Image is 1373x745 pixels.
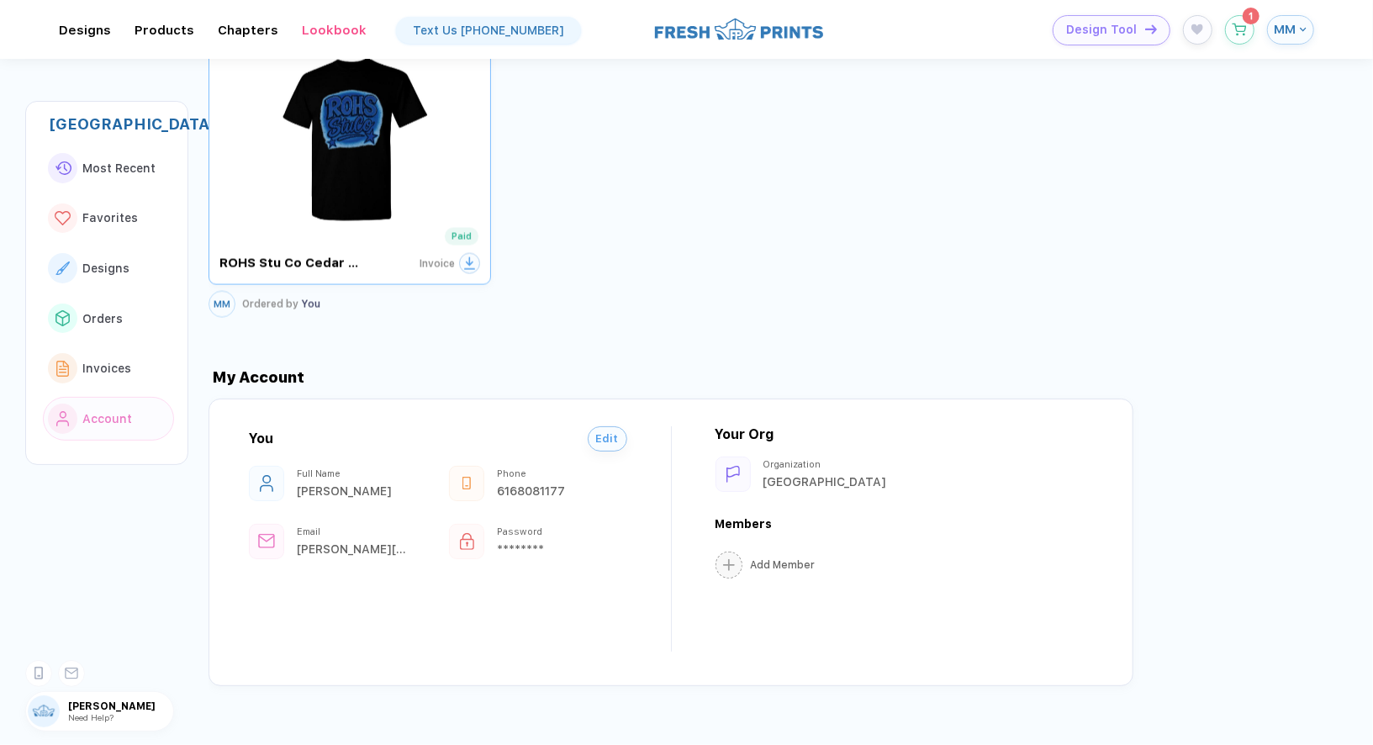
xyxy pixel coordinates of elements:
[43,197,174,240] button: link to iconFavorites
[655,16,823,42] img: logo
[302,23,367,38] div: LookbookToggle dropdown menu chapters
[420,258,455,270] span: Invoice
[56,361,70,377] img: link to icon
[43,246,174,290] button: link to iconDesigns
[256,33,445,230] img: 1745628913816mbqsr_nt_front.jpeg
[716,426,774,442] div: Your Org
[82,362,131,375] span: Invoices
[396,17,581,44] a: Text Us [PHONE_NUMBER]
[55,310,70,325] img: link to icon
[55,161,71,176] img: link to icon
[135,23,194,38] div: ProductsToggle dropdown menu
[209,3,491,318] div: ROHS Stu Co Cedar point shirtsPaidInvoiceMMOrdered by You
[751,559,816,571] div: Add Member
[209,291,235,318] button: MM
[50,115,174,133] div: Royal Oak High School StuCo
[1243,8,1259,24] sup: 1
[297,468,407,479] div: Full Name
[209,368,1373,386] div: My Account
[596,432,619,445] span: Edit
[219,256,360,271] div: ROHS Stu Co Cedar point shirts
[249,431,273,446] div: You
[43,397,174,441] button: link to iconAccount
[1267,15,1314,45] button: MM
[43,146,174,190] button: link to iconMost Recent
[297,542,407,556] div: megan.mccaffrey@royaloakschools.org
[82,211,138,225] span: Favorites
[716,552,816,579] button: Add Member
[55,211,71,225] img: link to icon
[1053,15,1170,45] button: Design Toolicon
[452,231,472,242] div: Paid
[218,23,278,38] div: ChaptersToggle dropdown menu chapters
[1274,22,1296,37] span: MM
[588,426,627,452] button: Edit
[497,484,607,498] div: 6168081177
[1145,24,1157,34] img: icon
[82,312,123,325] span: Orders
[716,517,1094,531] div: Members
[43,346,174,390] button: link to iconInvoices
[43,297,174,341] button: link to iconOrders
[82,161,156,175] span: Most Recent
[302,23,367,38] div: Lookbook
[82,412,132,425] span: Account
[297,484,407,498] div: Megan Mccaffrey
[68,700,173,712] span: [PERSON_NAME]
[497,526,607,537] div: Password
[1066,23,1137,37] span: Design Tool
[297,526,407,537] div: Email
[214,299,230,310] span: MM
[28,695,60,727] img: user profile
[68,712,114,722] span: Need Help?
[56,411,70,426] img: link to icon
[242,299,298,310] span: Ordered by
[55,262,70,274] img: link to icon
[763,475,983,489] div: Royal Oak High School StuCo
[59,23,111,38] div: DesignsToggle dropdown menu
[497,468,607,479] div: Phone
[1249,11,1253,21] span: 1
[82,262,129,275] span: Designs
[242,299,320,310] div: You
[413,24,564,37] div: Text Us [PHONE_NUMBER]
[763,459,983,470] div: Organization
